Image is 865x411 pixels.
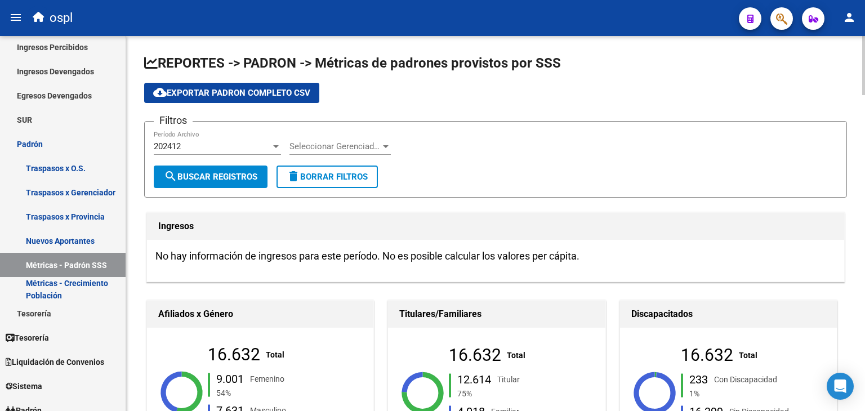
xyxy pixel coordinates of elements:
[9,11,23,24] mat-icon: menu
[154,166,267,188] button: Buscar Registros
[681,349,733,361] div: 16.632
[154,141,181,151] span: 202412
[208,349,260,361] div: 16.632
[687,387,831,400] div: 1%
[158,217,833,235] h1: Ingresos
[399,305,594,323] h1: Titulares/Familiares
[216,373,244,385] div: 9.001
[455,387,599,400] div: 75%
[497,373,520,386] div: Titular
[277,166,378,188] button: Borrar Filtros
[287,172,368,182] span: Borrar Filtros
[6,356,104,368] span: Liquidación de Convenios
[507,349,525,361] div: Total
[714,373,777,386] div: Con Discapacidad
[164,172,257,182] span: Buscar Registros
[6,332,49,344] span: Tesorería
[457,374,491,385] div: 12.614
[287,169,300,183] mat-icon: delete
[153,86,167,99] mat-icon: cloud_download
[214,387,358,399] div: 54%
[50,6,73,30] span: ospl
[144,83,319,103] button: Exportar Padron Completo CSV
[158,305,362,323] h1: Afiliados x Género
[250,372,284,385] div: Femenino
[266,349,284,361] div: Total
[6,380,42,392] span: Sistema
[689,374,708,385] div: 233
[154,113,193,128] h3: Filtros
[155,248,836,264] h3: No hay información de ingresos para este período. No es posible calcular los valores per cápita.
[631,305,826,323] h1: Discapacitados
[739,349,757,361] div: Total
[289,141,381,151] span: Seleccionar Gerenciador
[144,55,561,71] span: REPORTES -> PADRON -> Métricas de padrones provistos por SSS
[842,11,856,24] mat-icon: person
[449,349,501,361] div: 16.632
[153,88,310,98] span: Exportar Padron Completo CSV
[164,169,177,183] mat-icon: search
[827,373,854,400] div: Open Intercom Messenger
